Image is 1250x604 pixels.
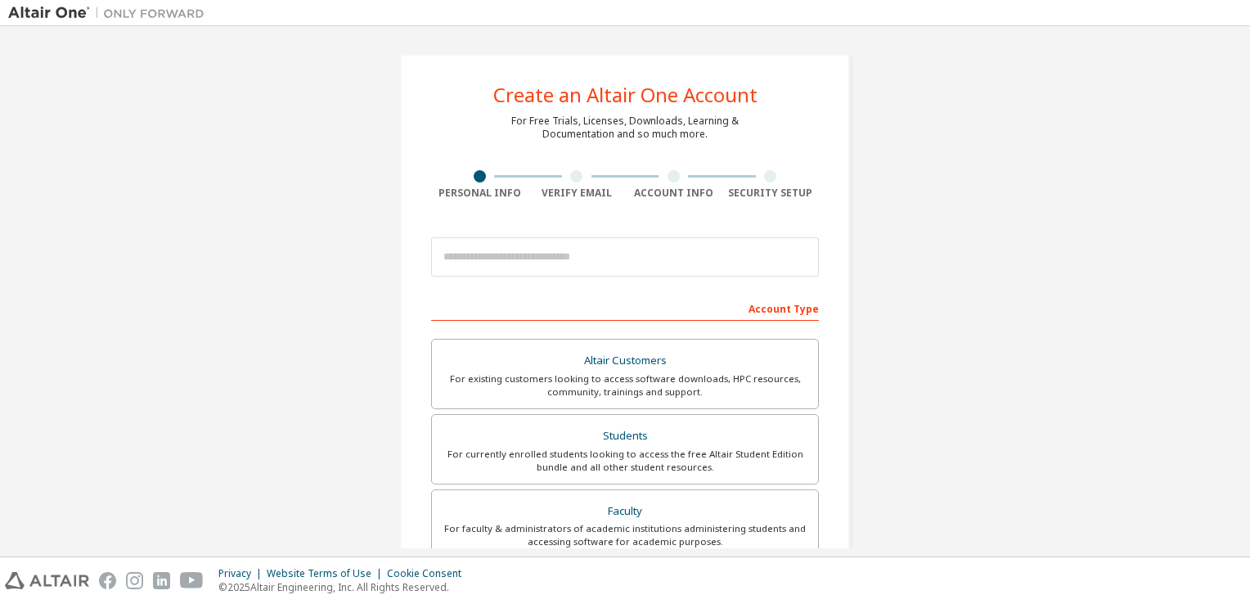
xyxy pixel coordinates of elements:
[625,187,722,200] div: Account Info
[722,187,820,200] div: Security Setup
[218,580,471,594] p: © 2025 Altair Engineering, Inc. All Rights Reserved.
[442,500,808,523] div: Faculty
[442,425,808,448] div: Students
[528,187,626,200] div: Verify Email
[442,349,808,372] div: Altair Customers
[442,522,808,548] div: For faculty & administrators of academic institutions administering students and accessing softwa...
[5,572,89,589] img: altair_logo.svg
[431,295,819,321] div: Account Type
[511,115,739,141] div: For Free Trials, Licenses, Downloads, Learning & Documentation and so much more.
[431,187,528,200] div: Personal Info
[153,572,170,589] img: linkedin.svg
[493,85,758,105] div: Create an Altair One Account
[267,567,387,580] div: Website Terms of Use
[387,567,471,580] div: Cookie Consent
[442,448,808,474] div: For currently enrolled students looking to access the free Altair Student Edition bundle and all ...
[8,5,213,21] img: Altair One
[180,572,204,589] img: youtube.svg
[126,572,143,589] img: instagram.svg
[218,567,267,580] div: Privacy
[99,572,116,589] img: facebook.svg
[442,372,808,399] div: For existing customers looking to access software downloads, HPC resources, community, trainings ...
